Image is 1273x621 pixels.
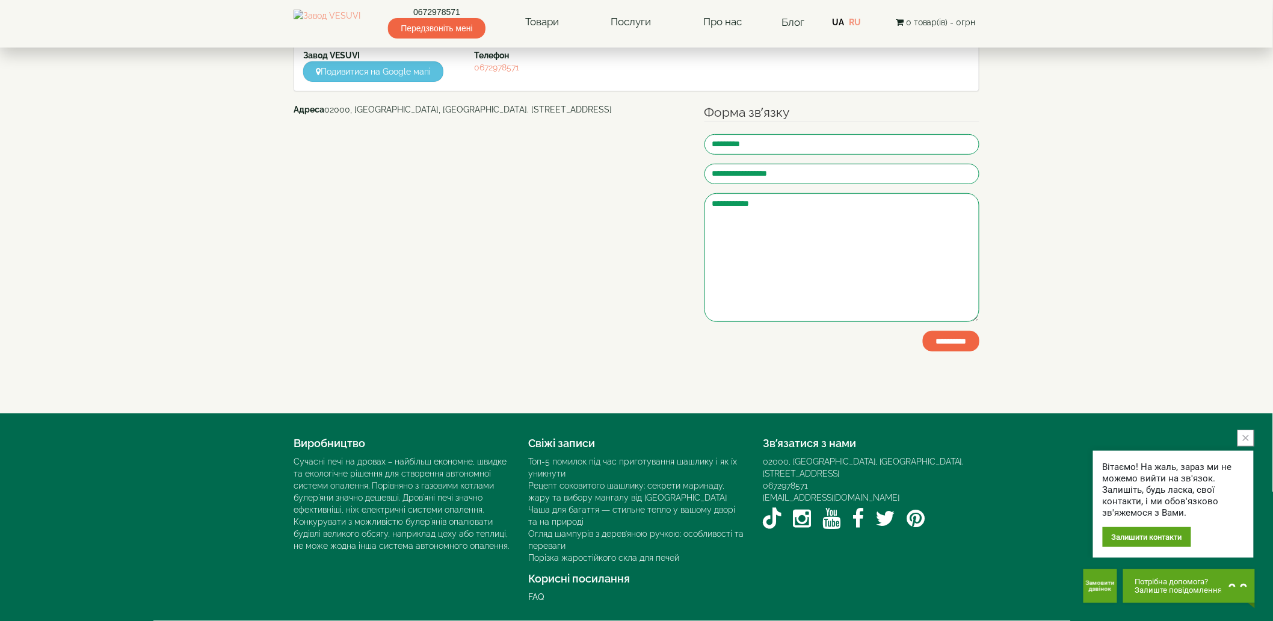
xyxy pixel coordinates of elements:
[294,103,686,116] address: 02000, [GEOGRAPHIC_DATA], [GEOGRAPHIC_DATA]. [STREET_ADDRESS]
[1083,580,1117,592] span: Замовити дзвінок
[763,456,979,480] div: 02000, [GEOGRAPHIC_DATA], [GEOGRAPHIC_DATA]. [STREET_ADDRESS]
[1238,430,1254,446] button: close button
[793,504,811,534] a: Instagram VESUVI
[388,18,485,39] span: Передзвоніть мені
[475,63,520,72] a: 0672978571
[875,504,895,534] a: Twitter / X VESUVI
[528,592,544,602] a: FAQ
[388,6,485,18] a: 0672978571
[763,504,781,534] a: TikTok VESUVI
[528,553,679,563] a: Порізка жаростійкого скла для печей
[294,10,360,35] img: Завод VESUVI
[528,573,745,585] h4: Корисні посилання
[1103,462,1244,519] div: Вітаємо! На жаль, зараз ми не можемо вийти на зв'язок. Залишіть, будь ласка, свої контакти, і ми ...
[852,504,864,534] a: Facebook VESUVI
[763,493,899,502] a: [EMAIL_ADDRESS][DOMAIN_NAME]
[528,437,745,450] h4: Свіжі записи
[303,51,360,60] strong: Завод VESUVI
[528,481,727,502] a: Рецепт соковитого шашлику: секрети маринаду, жару та вибору мангалу від [GEOGRAPHIC_DATA]
[513,8,571,36] a: Товари
[691,8,754,36] a: Про нас
[1123,569,1255,603] button: Chat button
[528,457,737,478] a: Топ-5 помилок під час приготування шашлику і як їх уникнути
[822,504,840,534] a: YouTube VESUVI
[294,456,510,552] div: Сучасні печі на дровах – найбільш економне, швидке та екологічне рішення для створення автономної...
[475,51,510,60] strong: Телефон
[599,8,664,36] a: Послуги
[1135,578,1222,586] span: Потрібна допомога?
[528,505,735,527] a: Чаша для багаття — стильне тепло у вашому дворі та на природі
[907,504,925,534] a: Pinterest VESUVI
[1135,586,1222,595] span: Залиште повідомлення
[906,17,976,27] span: 0 товар(ів) - 0грн
[763,481,808,490] a: 0672978571
[833,17,845,27] a: UA
[294,105,324,114] b: Адреса
[849,17,862,27] a: RU
[892,16,979,29] button: 0 товар(ів) - 0грн
[1103,527,1191,547] div: Залишити контакти
[528,529,744,551] a: Огляд шампурів з дерев’яною ручкою: особливості та переваги
[1083,569,1117,603] button: Get Call button
[763,437,979,450] h4: Зв’язатися з нами
[294,437,510,450] h4: Виробництво
[781,16,804,28] a: Блог
[303,61,443,82] a: Подивитися на Google мапі
[704,103,980,122] legend: Форма зв’язку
